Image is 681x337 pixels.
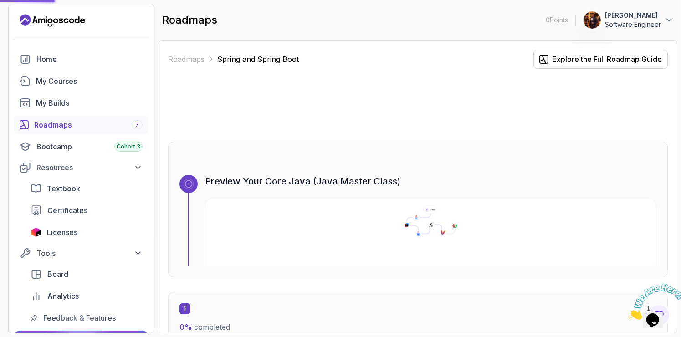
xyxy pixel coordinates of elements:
[25,287,148,305] a: analytics
[117,143,140,150] span: Cohort 3
[36,141,143,152] div: Bootcamp
[14,245,148,261] button: Tools
[25,201,148,220] a: certificates
[205,175,656,188] h3: Preview Your Core Java (Java Master Class)
[36,97,143,108] div: My Builds
[625,280,681,323] iframe: chat widget
[605,20,661,29] p: Software Engineer
[584,11,601,29] img: user profile image
[25,309,148,327] a: feedback
[47,227,77,238] span: Licenses
[14,138,148,156] a: bootcamp
[36,162,143,173] div: Resources
[179,322,192,332] span: 0 %
[36,76,143,87] div: My Courses
[135,121,139,128] span: 7
[533,50,668,69] button: Explore the Full Roadmap Guide
[179,322,230,332] span: completed
[20,13,85,28] a: Landing page
[25,179,148,198] a: textbook
[583,11,674,29] button: user profile image[PERSON_NAME]Software Engineer
[36,248,143,259] div: Tools
[217,54,299,65] p: Spring and Spring Boot
[14,94,148,112] a: builds
[14,159,148,176] button: Resources
[47,183,80,194] span: Textbook
[36,54,143,65] div: Home
[14,72,148,90] a: courses
[25,223,148,241] a: licenses
[47,269,68,280] span: Board
[31,228,41,237] img: jetbrains icon
[14,50,148,68] a: home
[4,4,60,40] img: Chat attention grabber
[179,303,190,314] span: 1
[43,312,116,323] span: Feedback & Features
[546,15,568,25] p: 0 Points
[14,116,148,134] a: roadmaps
[162,13,217,27] h2: roadmaps
[168,54,205,65] a: Roadmaps
[47,291,79,301] span: Analytics
[605,11,661,20] p: [PERSON_NAME]
[552,54,662,65] div: Explore the Full Roadmap Guide
[25,265,148,283] a: board
[4,4,7,11] span: 1
[47,205,87,216] span: Certificates
[34,119,143,130] div: Roadmaps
